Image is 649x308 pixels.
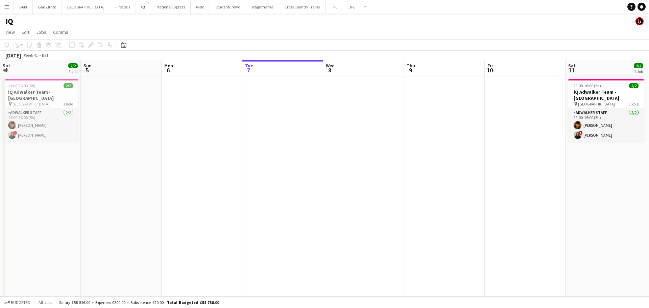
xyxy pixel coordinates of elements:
span: 2/2 [68,63,78,68]
span: Thu [407,63,415,69]
span: 9 [406,66,415,74]
div: BST [42,53,49,58]
button: Cross Country Trains [279,0,326,14]
button: Wagamama [246,0,279,14]
app-card-role: Adwalker Staff2/211:00-16:00 (5h)[PERSON_NAME]![PERSON_NAME] [568,109,644,142]
span: Tue [245,63,253,69]
button: TPE [326,0,343,14]
app-card-role: Adwalker Staff2/211:00-16:00 (5h)[PERSON_NAME]![PERSON_NAME] [3,109,78,142]
button: Nido [191,0,210,14]
h3: iQ Adwalker Team - [GEOGRAPHIC_DATA] [3,89,78,101]
span: Comms [53,29,68,35]
div: Salary £58 516.00 + Expenses £200.00 + Subsistence £20.00 = [59,300,219,305]
span: Budgeted [11,300,30,305]
span: Sat [568,63,576,69]
span: Week 41 [22,53,39,58]
span: 11 [567,66,576,74]
button: StudentCrowd [210,0,246,14]
h3: iQ Adwalker Team - [GEOGRAPHIC_DATA] [568,89,644,101]
span: All jobs [37,300,53,305]
h1: IQ [5,16,13,26]
span: Total Budgeted £58 736.00 [167,300,219,305]
span: 8 [325,66,335,74]
app-job-card: 11:00-16:00 (5h)2/2iQ Adwalker Team - [GEOGRAPHIC_DATA] [GEOGRAPHIC_DATA]1 RoleAdwalker Staff2/21... [568,79,644,142]
span: 10 [486,66,493,74]
span: Edit [22,29,29,35]
span: 2/2 [634,63,643,68]
span: [GEOGRAPHIC_DATA] [578,101,615,106]
button: BarBurrito [33,0,62,14]
span: 4 [2,66,10,74]
span: ! [579,131,583,135]
app-job-card: 11:00-16:00 (5h)2/2iQ Adwalker Team - [GEOGRAPHIC_DATA] [GEOGRAPHIC_DATA]1 RoleAdwalker Staff2/21... [3,79,78,142]
span: 6 [163,66,173,74]
span: 2/2 [629,83,639,88]
button: [GEOGRAPHIC_DATA] [62,0,110,14]
a: Comms [50,28,71,37]
div: [DATE] [5,52,21,59]
button: BAM [14,0,33,14]
span: 1 Role [63,101,73,106]
span: Sun [83,63,92,69]
span: Mon [164,63,173,69]
div: 1 Job [634,69,643,74]
span: 11:00-16:00 (5h) [8,83,35,88]
span: 1 Role [629,101,639,106]
span: [GEOGRAPHIC_DATA] [13,101,50,106]
span: Jobs [36,29,46,35]
span: 11:00-16:00 (5h) [574,83,601,88]
span: Sat [3,63,10,69]
a: Jobs [33,28,49,37]
span: 5 [82,66,92,74]
span: ! [13,131,17,135]
span: Wed [326,63,335,69]
button: IQ [136,0,151,14]
button: National Express [151,0,191,14]
span: View [5,29,15,35]
a: View [3,28,18,37]
span: 2/2 [64,83,73,88]
button: First Bus [110,0,136,14]
button: DFE [343,0,361,14]
button: Budgeted [3,299,31,306]
a: Edit [19,28,32,37]
span: Fri [487,63,493,69]
div: 1 Job [69,69,77,74]
app-user-avatar: Tim Bodenham [635,17,644,25]
span: 7 [244,66,253,74]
